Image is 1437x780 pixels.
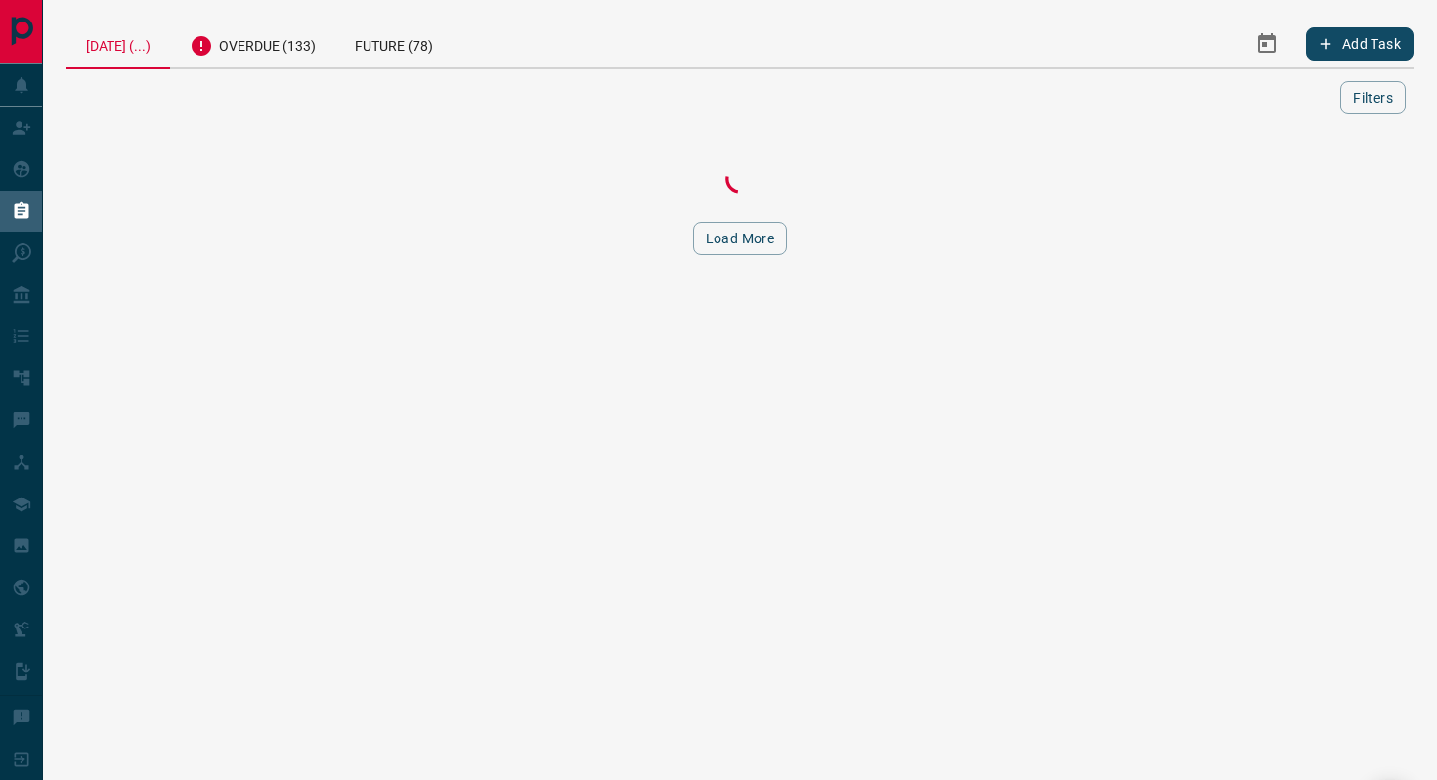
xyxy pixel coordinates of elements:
[335,20,453,67] div: Future (78)
[1340,81,1406,114] button: Filters
[66,20,170,69] div: [DATE] (...)
[642,159,838,198] div: Loading
[1306,27,1414,61] button: Add Task
[170,20,335,67] div: Overdue (133)
[693,222,788,255] button: Load More
[1243,21,1290,67] button: Select Date Range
